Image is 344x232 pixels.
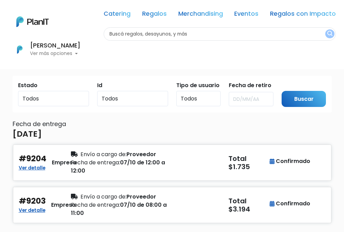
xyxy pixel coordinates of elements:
[52,159,76,167] div: Empresa
[282,91,326,107] input: Buscar
[270,200,310,208] div: Confirmado
[71,159,168,175] div: 07/10 de 12:00 a 12:00
[282,81,301,90] label: Submit
[80,150,126,158] span: Envío a cargo de:
[228,154,271,163] h5: Total
[13,187,332,223] button: #9203 Ver detalle Empresa Envío a cargo de:Proveedor Fecha de entrega:07/10 de 08:00 a 11:00 Tota...
[13,129,42,139] h4: [DATE]
[228,197,271,205] h5: Total
[30,43,80,49] h6: [PERSON_NAME]
[178,11,223,19] a: Merchandising
[13,144,332,181] button: #9204 Ver detalle Empresa Envío a cargo de:Proveedor Fecha de entrega:07/10 de 12:00 a 12:00 Tota...
[270,157,310,165] div: Confirmado
[270,11,336,19] a: Regalos con Impacto
[12,42,27,57] img: PlanIt Logo
[13,121,332,128] h6: Fecha de entrega
[19,205,45,214] a: Ver detalle
[97,81,102,90] label: Id
[71,201,120,209] span: Fecha de entrega:
[51,201,76,209] div: Empresa
[71,193,168,201] div: Proveedor
[71,201,168,217] div: 07/10 de 08:00 a 11:00
[19,163,45,171] a: Ver detalle
[8,41,80,58] button: PlanIt Logo [PERSON_NAME] Ver más opciones
[16,16,49,27] img: PlanIt Logo
[19,196,46,206] h4: #9203
[19,154,46,163] h4: #9204
[71,159,120,166] span: Fecha de entrega:
[228,205,273,213] h5: $3.194
[104,11,131,19] a: Catering
[228,163,273,171] h5: $1.735
[104,27,336,41] input: Buscá regalos, desayunos, y más
[234,11,258,19] a: Eventos
[18,81,38,90] label: Estado
[30,51,80,56] p: Ver más opciones
[176,81,220,90] label: Tipo de usuario
[142,11,167,19] a: Regalos
[80,193,126,201] span: Envío a cargo de:
[71,150,168,159] div: Proveedor
[229,81,271,90] label: Fecha de retiro
[327,31,332,37] img: search_button-432b6d5273f82d61273b3651a40e1bd1b912527efae98b1b7a1b2c0702e16a8d.svg
[229,92,273,106] input: DD/MM/AA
